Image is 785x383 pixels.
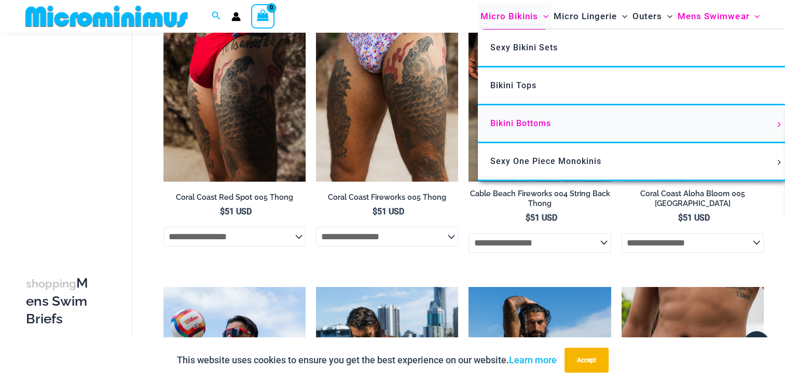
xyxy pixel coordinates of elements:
bdi: 51 USD [373,207,404,216]
span: Menu Toggle [749,3,760,30]
span: $ [678,213,683,223]
a: Learn more [509,354,557,365]
bdi: 51 USD [220,207,252,216]
a: Mens SwimwearMenu ToggleMenu Toggle [675,3,762,30]
span: $ [373,207,377,216]
span: Menu Toggle [538,3,548,30]
a: Cable Beach Fireworks 004 String Back Thong [469,189,611,212]
h3: Mens Swim Briefs [26,275,95,327]
a: Micro BikinisMenu ToggleMenu Toggle [478,3,551,30]
h2: Coral Coast Aloha Bloom 005 [GEOGRAPHIC_DATA] [622,189,764,208]
span: Menu Toggle [773,122,784,127]
img: MM SHOP LOGO FLAT [21,5,192,28]
h2: Coral Coast Fireworks 005 Thong [316,193,458,202]
bdi: 51 USD [678,213,710,223]
span: $ [526,213,530,223]
a: Search icon link [212,10,221,23]
span: Menu Toggle [773,160,784,165]
span: Bikini Tops [490,80,536,90]
span: Menu Toggle [617,3,627,30]
a: Micro LingerieMenu ToggleMenu Toggle [551,3,630,30]
a: Coral Coast Aloha Bloom 005 [GEOGRAPHIC_DATA] [622,189,764,212]
a: Coral Coast Red Spot 005 Thong [163,193,306,206]
span: Sexy Bikini Sets [490,43,558,52]
span: Sexy One Piece Monokinis [490,156,601,166]
nav: Site Navigation [476,2,764,31]
a: Coral Coast Fireworks 005 Thong [316,193,458,206]
a: OutersMenu ToggleMenu Toggle [630,3,675,30]
span: Bikini Bottoms [490,118,551,128]
span: Micro Lingerie [554,3,617,30]
span: $ [220,207,225,216]
a: View Shopping Cart, empty [251,4,275,28]
h2: Cable Beach Fireworks 004 String Back Thong [469,189,611,208]
bdi: 51 USD [526,213,557,223]
a: Account icon link [231,12,241,21]
span: Mens Swimwear [678,3,749,30]
span: Menu Toggle [662,3,672,30]
h2: Coral Coast Red Spot 005 Thong [163,193,306,202]
iframe: TrustedSite Certified [26,35,119,242]
button: Accept [564,348,609,373]
p: This website uses cookies to ensure you get the best experience on our website. [177,352,557,368]
span: shopping [26,277,76,290]
span: Outers [632,3,662,30]
span: Micro Bikinis [480,3,538,30]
